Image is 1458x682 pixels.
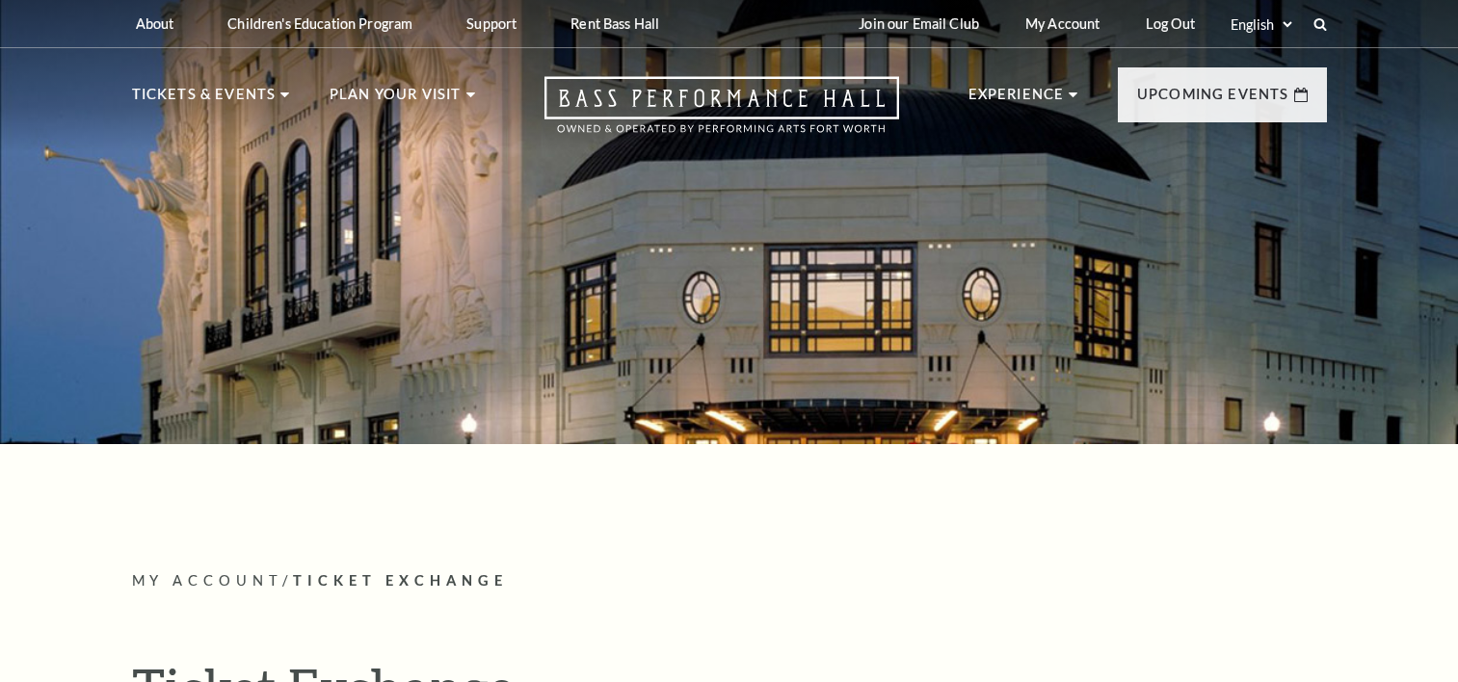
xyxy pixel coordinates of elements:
p: Children's Education Program [227,15,412,32]
span: My Account [132,572,283,589]
p: Rent Bass Hall [570,15,659,32]
p: Upcoming Events [1137,83,1289,118]
p: Tickets & Events [132,83,277,118]
p: / [132,569,1327,593]
p: Experience [968,83,1065,118]
select: Select: [1227,15,1295,34]
p: Support [466,15,517,32]
p: About [136,15,174,32]
p: Plan Your Visit [330,83,462,118]
span: Ticket Exchange [293,572,508,589]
